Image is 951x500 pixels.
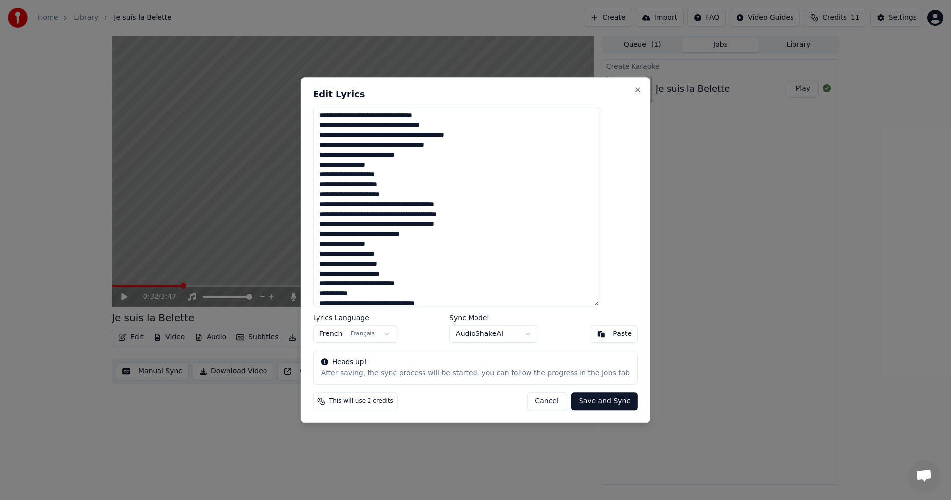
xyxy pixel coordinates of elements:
[313,314,397,321] label: Lyrics Language
[613,329,632,339] div: Paste
[329,397,393,405] span: This will use 2 credits
[321,368,630,378] div: After saving, the sync process will be started, you can follow the progress in the Jobs tab
[527,392,567,410] button: Cancel
[571,392,638,410] button: Save and Sync
[313,90,638,99] h2: Edit Lyrics
[321,357,630,367] div: Heads up!
[590,325,638,343] button: Paste
[449,314,538,321] label: Sync Model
